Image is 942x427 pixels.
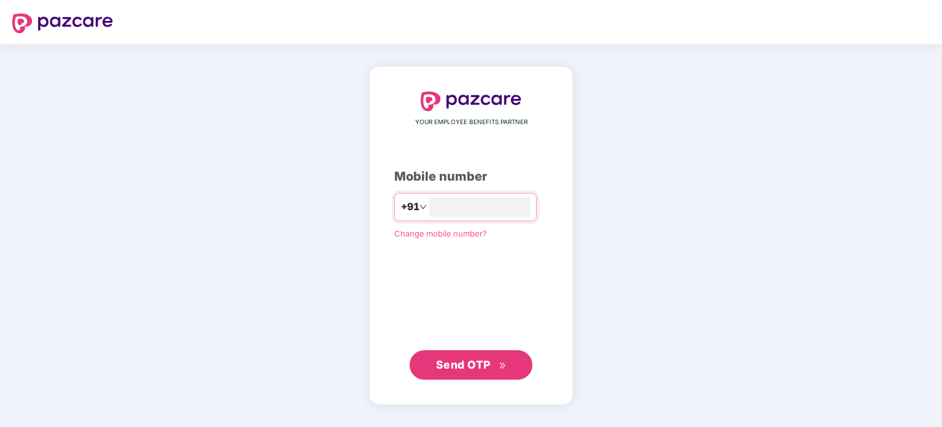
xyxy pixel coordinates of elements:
[394,167,548,186] div: Mobile number
[436,358,491,371] span: Send OTP
[394,229,487,238] a: Change mobile number?
[415,117,527,127] span: YOUR EMPLOYEE BENEFITS PARTNER
[419,203,427,211] span: down
[421,92,521,111] img: logo
[401,199,419,214] span: +91
[12,14,113,33] img: logo
[410,350,532,380] button: Send OTPdouble-right
[499,362,507,370] span: double-right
